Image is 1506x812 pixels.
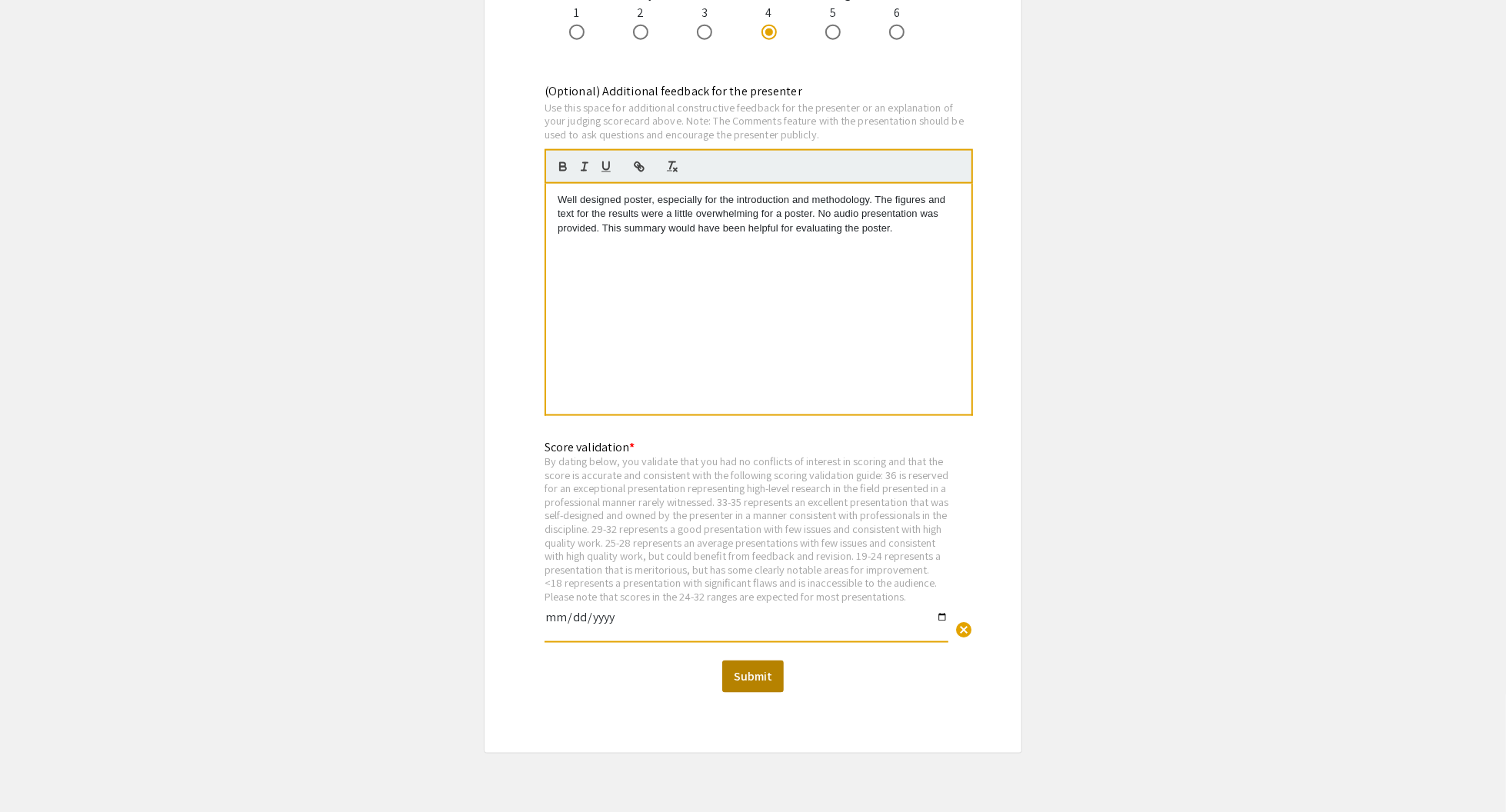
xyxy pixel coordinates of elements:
input: Type Here [545,611,948,637]
p: Well designed poster, especially for the introduction and methodology. The figures and text for t... [558,193,960,235]
mat-label: Score validation [545,439,635,455]
iframe: Chat [12,743,65,800]
div: By dating below, you validate that you had no conflicts of interest in scoring and that the score... [545,454,948,604]
mat-label: (Optional) Additional feedback for the presenter [545,83,802,99]
button: Submit [722,661,784,693]
div: Use this space for additional constructive feedback for the presenter or an explanation of your j... [545,101,973,141]
button: Clear [948,614,979,644]
span: cancel [955,621,973,639]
